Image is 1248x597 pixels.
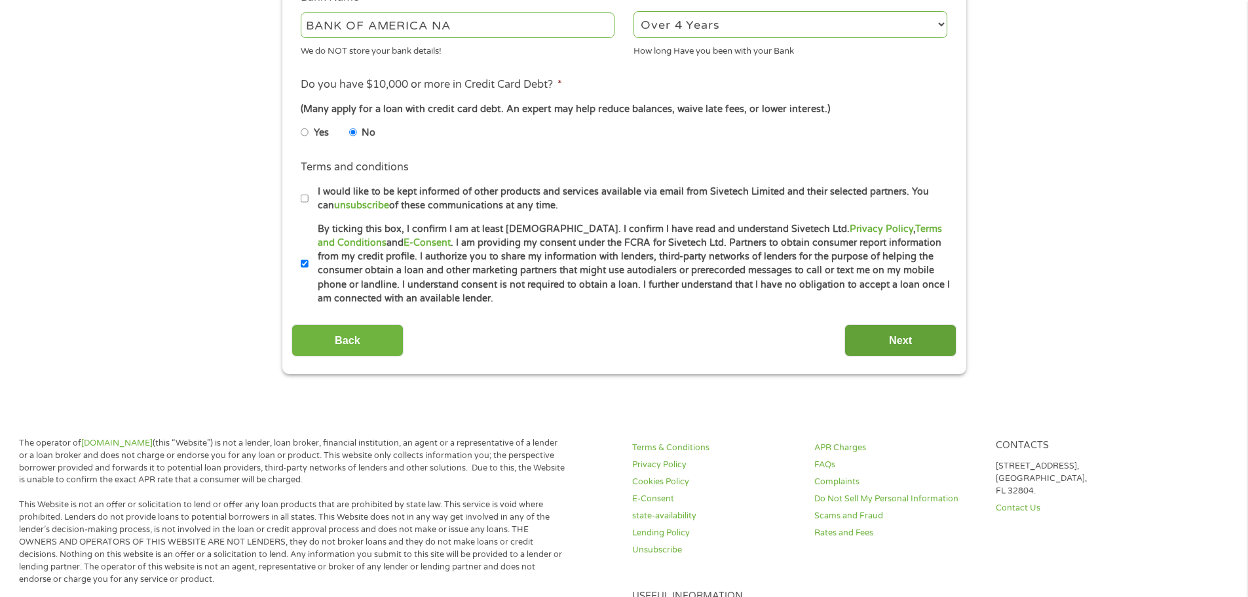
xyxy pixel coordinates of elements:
h4: Contacts [996,440,1162,452]
a: Privacy Policy [632,459,799,471]
div: (Many apply for a loan with credit card debt. An expert may help reduce balances, waive late fees... [301,102,947,117]
a: Scams and Fraud [814,510,981,522]
a: Cookies Policy [632,476,799,488]
p: The operator of (this “Website”) is not a lender, loan broker, financial institution, an agent or... [19,437,565,487]
a: E-Consent [404,237,451,248]
p: [STREET_ADDRESS], [GEOGRAPHIC_DATA], FL 32804. [996,460,1162,497]
label: Do you have $10,000 or more in Credit Card Debt? [301,78,562,92]
a: state-availability [632,510,799,522]
label: Yes [314,126,329,140]
a: Do Not Sell My Personal Information [814,493,981,505]
a: [DOMAIN_NAME] [81,438,153,448]
a: E-Consent [632,493,799,505]
a: Contact Us [996,502,1162,514]
a: unsubscribe [334,200,389,211]
a: Terms and Conditions [318,223,942,248]
a: Lending Policy [632,527,799,539]
p: This Website is not an offer or solicitation to lend or offer any loan products that are prohibit... [19,499,565,585]
a: Terms & Conditions [632,442,799,454]
a: Complaints [814,476,981,488]
a: FAQs [814,459,981,471]
label: No [362,126,375,140]
a: Unsubscribe [632,544,799,556]
a: Rates and Fees [814,527,981,539]
label: I would like to be kept informed of other products and services available via email from Sivetech... [309,185,951,213]
label: Terms and conditions [301,161,409,174]
a: Privacy Policy [850,223,913,235]
div: We do NOT store your bank details! [301,40,615,58]
input: Next [844,324,956,356]
div: How long Have you been with your Bank [633,40,947,58]
input: Back [292,324,404,356]
a: APR Charges [814,442,981,454]
label: By ticking this box, I confirm I am at least [DEMOGRAPHIC_DATA]. I confirm I have read and unders... [309,222,951,306]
